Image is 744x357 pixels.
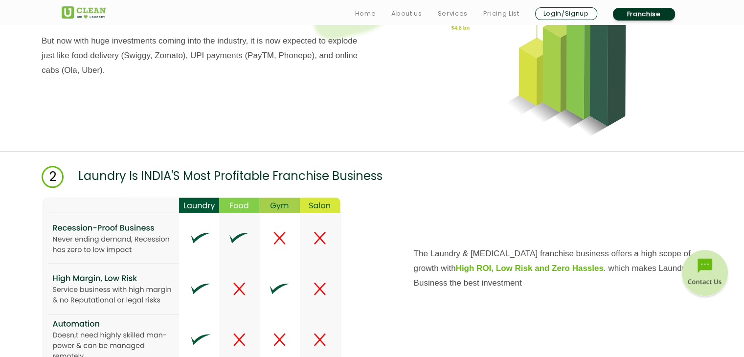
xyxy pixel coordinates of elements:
a: Login/Signup [535,7,597,20]
a: Franchise [613,8,675,21]
a: Home [355,8,376,20]
span: 2 [42,166,64,188]
p: Laundry Is INDIA'S Most Profitable Franchise Business [78,166,383,188]
img: UClean Laundry and Dry Cleaning [62,6,106,19]
img: contact-btn [680,250,729,299]
a: Pricing List [483,8,519,20]
b: High ROI, Low Risk and Zero Hassles [455,264,603,273]
a: Services [437,8,467,20]
p: But now with huge investments coming into the industry, it is now expected to explode just like f... [42,34,372,78]
a: About us [391,8,422,20]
